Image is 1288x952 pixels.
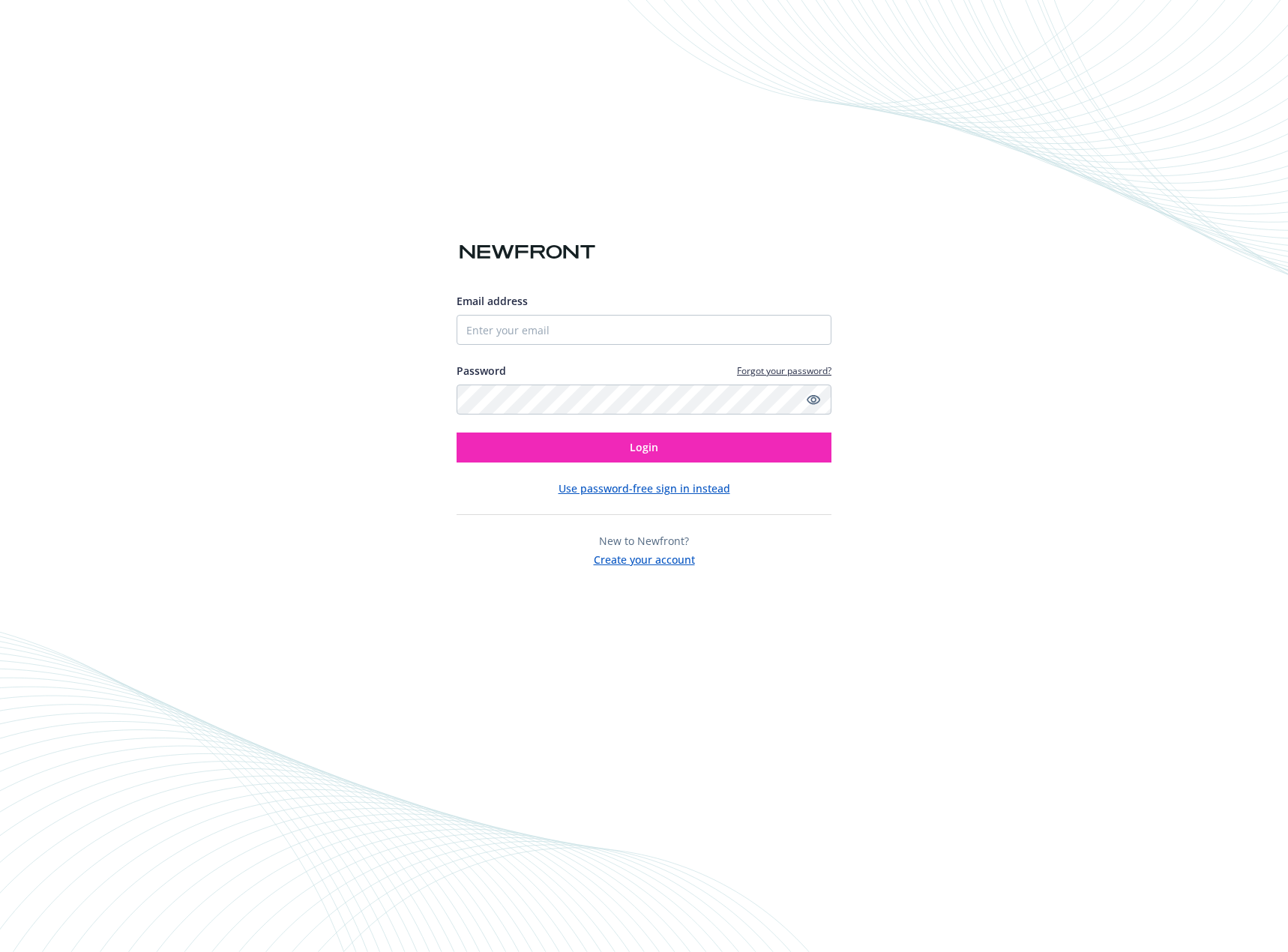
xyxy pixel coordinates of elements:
[457,239,598,265] img: Newfront logo
[457,385,831,415] input: Enter your password
[630,440,658,454] span: Login
[599,534,689,548] span: New to Newfront?
[804,391,822,409] a: Show password
[737,364,831,377] a: Forgot your password?
[457,315,831,345] input: Enter your email
[559,480,730,496] button: Use password-free sign in instead
[457,433,831,463] button: Login
[457,363,506,379] label: Password
[457,294,528,308] span: Email address
[594,549,695,567] button: Create your account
